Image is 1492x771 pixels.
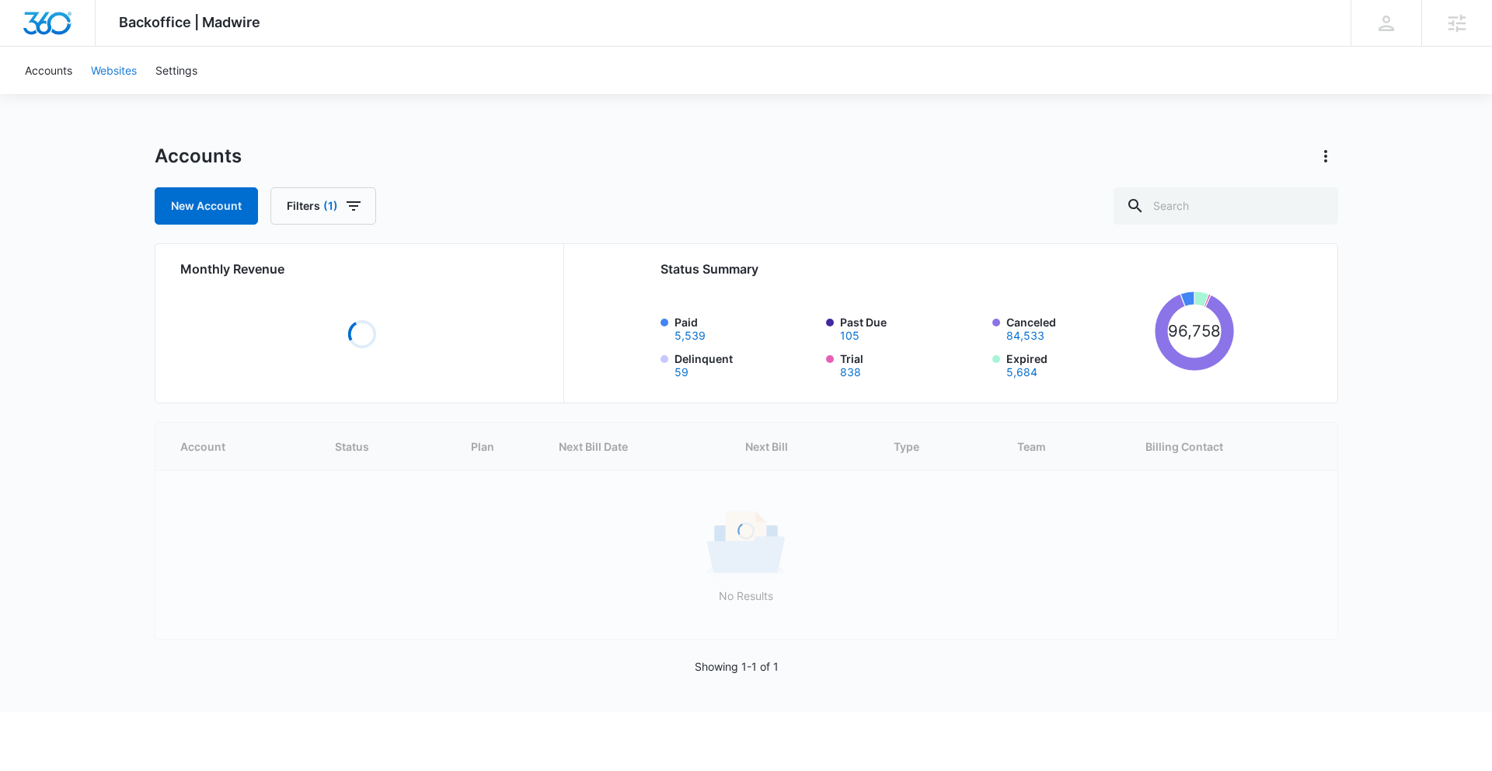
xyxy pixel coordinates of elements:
button: Actions [1313,144,1338,169]
button: Trial [840,367,861,378]
button: Expired [1006,367,1037,378]
h2: Monthly Revenue [180,260,545,278]
label: Paid [675,314,817,341]
label: Canceled [1006,314,1149,341]
label: Expired [1006,351,1149,378]
button: Canceled [1006,330,1044,341]
h1: Accounts [155,145,242,168]
a: Settings [146,47,207,94]
button: Paid [675,330,706,341]
a: Accounts [16,47,82,94]
label: Delinquent [675,351,817,378]
label: Trial [840,351,983,378]
label: Past Due [840,314,983,341]
h2: Status Summary [661,260,1235,278]
a: New Account [155,187,258,225]
span: (1) [323,201,338,211]
button: Delinquent [675,367,688,378]
span: Backoffice | Madwire [119,14,260,30]
tspan: 96,758 [1168,321,1221,340]
button: Past Due [840,330,859,341]
p: Showing 1-1 of 1 [695,658,779,675]
input: Search [1114,187,1338,225]
button: Filters(1) [270,187,376,225]
a: Websites [82,47,146,94]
